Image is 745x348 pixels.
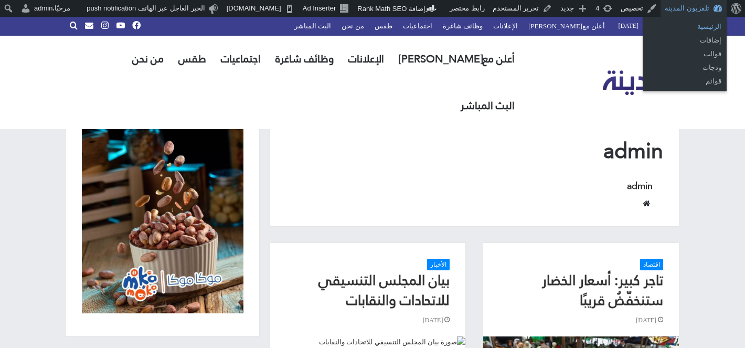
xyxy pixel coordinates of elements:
[438,17,488,35] a: وظائف شاغرة
[453,82,522,129] a: البث المباشر
[398,17,438,35] a: اجتماعيات
[640,259,663,270] a: اقتصاد
[423,315,450,326] span: [DATE]
[610,17,679,35] div: 11:41 مساءً - [DATE]
[643,17,727,50] ul: تلفزيون المدينة
[336,17,369,35] a: من نحن
[369,17,398,35] a: طقس
[125,36,171,82] a: من نحن
[643,75,727,88] a: قوائم
[268,36,341,82] a: وظائف شاغرة
[643,20,727,34] a: الرئيسية
[523,17,611,35] a: أعلن مع[PERSON_NAME]
[427,259,450,270] a: الأخبار
[603,131,663,171] span: admin
[627,177,653,194] a: admin
[270,336,465,347] img: صورة بيان المجلس التنسيقي للاتحادات والنقابات
[171,36,214,82] a: طقس
[270,336,465,347] a: بيان المجلس التنسيقي للاتحادات والنقابات
[318,267,450,313] a: بيان المجلس التنسيقي للاتحادات والنقابات
[542,267,663,313] a: تاجر كبير: أسعار الخضار ستنخفّضُ قريبًا
[603,70,680,96] img: تلفزيون المدينة
[488,17,523,35] a: الإعلانات
[289,17,336,35] a: البث المباشر
[357,5,425,13] span: إضافة Rank Math SEO
[643,61,727,75] a: ودجات
[214,36,268,82] a: اجتماعيات
[34,4,52,12] span: admin
[391,36,522,82] a: أعلن مع[PERSON_NAME]
[643,47,727,61] a: قوالب
[643,44,727,91] ul: تلفزيون المدينة
[341,36,391,82] a: الإعلانات
[636,315,663,326] span: [DATE]
[643,34,727,47] a: إضافات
